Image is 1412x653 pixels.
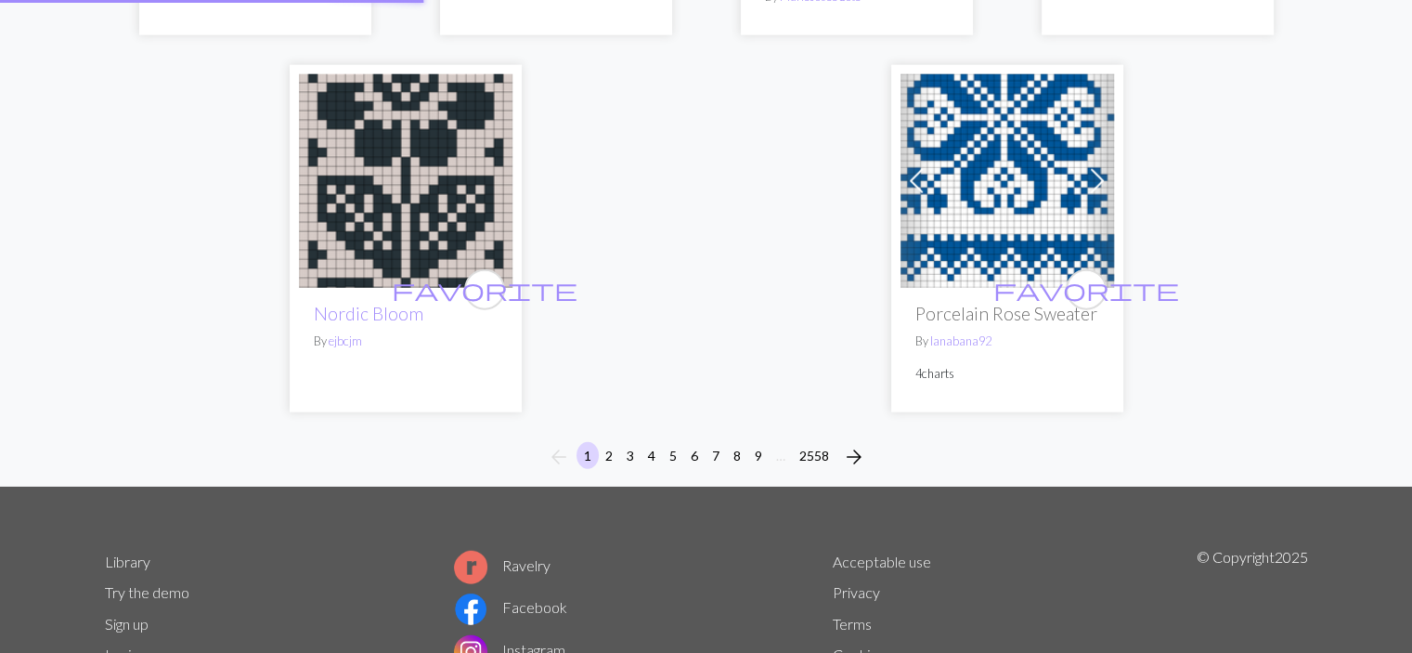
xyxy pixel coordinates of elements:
[833,583,880,601] a: Privacy
[1066,269,1107,310] button: favourite
[930,333,991,348] a: lanabana92
[392,271,577,308] i: favourite
[576,442,599,469] button: 1
[900,74,1114,288] img: Porcelain Sweater
[843,444,865,470] span: arrow_forward
[105,553,150,570] a: Library
[836,442,873,472] button: Next
[683,442,706,469] button: 6
[833,615,872,633] a: Terms
[726,442,748,469] button: 8
[329,333,362,348] a: ejbcjm
[747,442,770,469] button: 9
[641,442,663,469] button: 4
[993,275,1179,304] span: favorite
[792,442,836,469] button: 2558
[314,333,498,350] p: By
[454,556,551,574] a: Ravelry
[833,553,931,570] a: Acceptable use
[392,275,577,304] span: favorite
[705,442,727,469] button: 7
[915,303,1099,324] h2: Porcelain Rose Sweater
[598,442,620,469] button: 2
[993,271,1179,308] i: favourite
[464,269,505,310] button: favourite
[843,446,865,468] i: Next
[915,333,1099,350] p: By
[662,442,684,469] button: 5
[105,615,149,633] a: Sign up
[915,365,1099,383] p: 4 charts
[900,170,1114,188] a: Porcelain Sweater
[454,551,487,584] img: Ravelry logo
[619,442,641,469] button: 3
[540,442,873,472] nav: Page navigation
[314,303,423,324] a: Nordic Bloom
[454,598,567,616] a: Facebook
[454,593,487,626] img: Facebook logo
[105,583,189,601] a: Try the demo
